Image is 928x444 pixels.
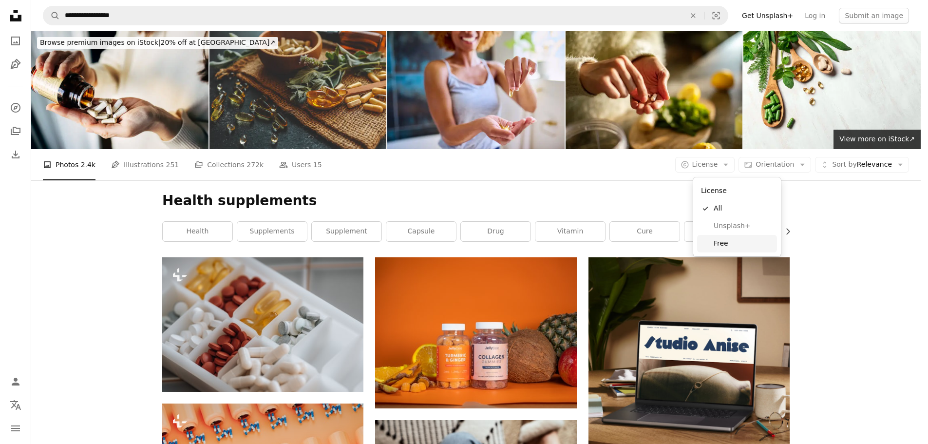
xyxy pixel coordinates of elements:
div: License [693,177,781,256]
button: Orientation [739,157,811,173]
span: Unsplash+ [714,221,773,231]
span: License [692,160,718,168]
span: All [714,204,773,213]
span: Free [714,239,773,249]
div: License [697,181,777,200]
button: License [675,157,735,173]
